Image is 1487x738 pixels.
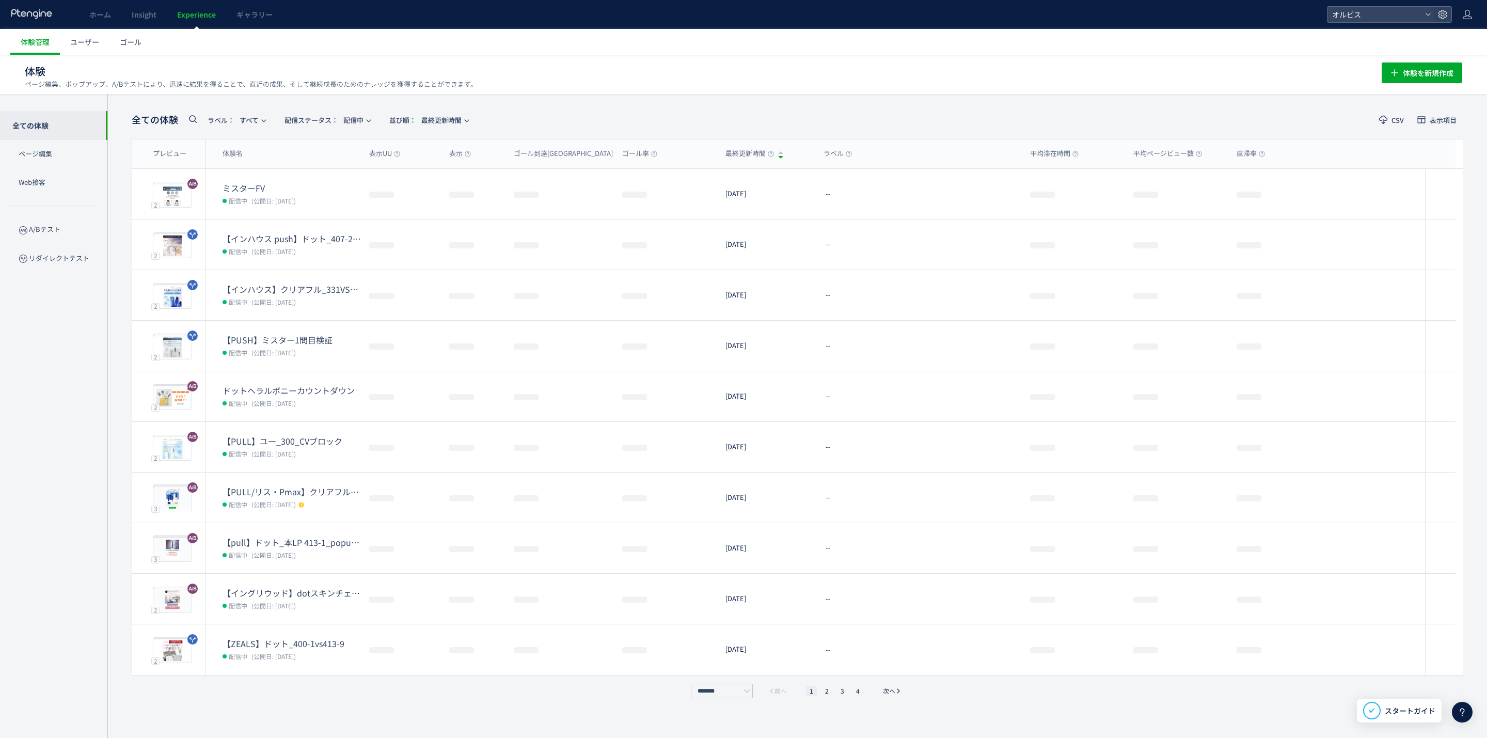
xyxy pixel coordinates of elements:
span: ユーザー [70,37,99,47]
span: ゴール [120,37,141,47]
span: ギャラリー [236,9,273,20]
span: ホーム [89,9,111,20]
span: 体験管理 [21,37,50,47]
span: Insight [132,9,156,20]
span: Experience [177,9,216,20]
span: オルビス [1329,7,1421,22]
span: スタートガイド [1385,705,1435,716]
